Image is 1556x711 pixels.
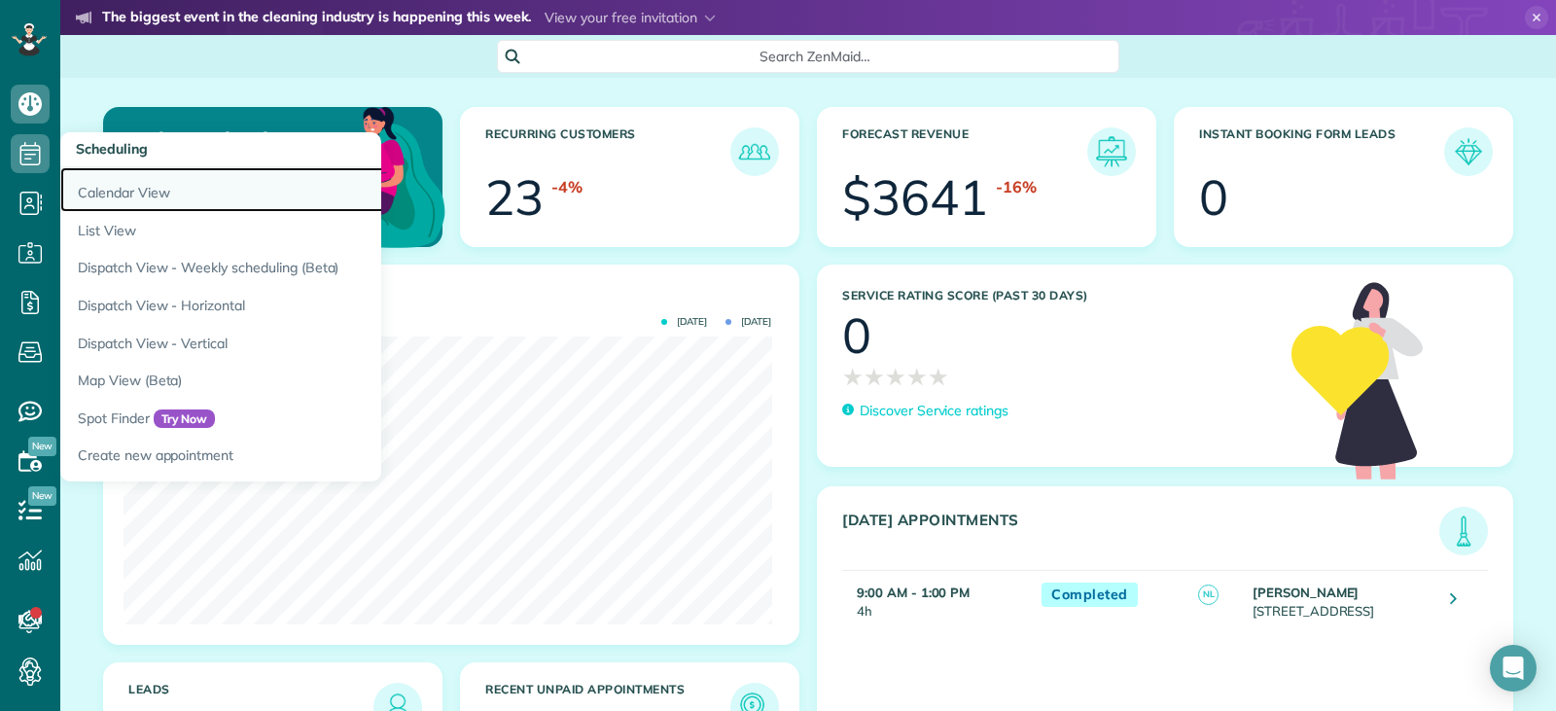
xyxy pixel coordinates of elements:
span: [DATE] [661,317,707,327]
span: Completed [1042,583,1138,607]
span: Try Now [154,409,216,429]
a: Create new appointment [60,437,547,481]
div: -4% [551,176,583,198]
h3: Recurring Customers [485,127,730,176]
img: icon_forecast_revenue-8c13a41c7ed35a8dcfafea3cbb826a0462acb37728057bba2d056411b612bbbe.png [1092,132,1131,171]
td: 4h [842,571,1032,631]
h3: Forecast Revenue [842,127,1087,176]
h3: [DATE] Appointments [842,512,1439,555]
strong: 9:00 AM - 1:00 PM [857,585,970,600]
img: icon_form_leads-04211a6a04a5b2264e4ee56bc0799ec3eb69b7e499cbb523a139df1d13a81ae0.png [1449,132,1488,171]
span: NL [1198,585,1219,605]
strong: The biggest event in the cleaning industry is happening this week. [102,8,531,29]
div: 23 [485,173,544,222]
img: icon_todays_appointments-901f7ab196bb0bea1936b74009e4eb5ffbc2d2711fa7634e0d609ed5ef32b18b.png [1444,512,1483,551]
span: ★ [928,360,949,394]
span: New [28,437,56,456]
h3: Actual Revenue this month [128,290,779,307]
a: List View [60,212,547,250]
a: Calendar View [60,167,547,212]
span: [DATE] [725,317,771,327]
span: New [28,486,56,506]
span: Scheduling [76,140,148,158]
span: ★ [842,360,864,394]
div: 0 [842,311,871,360]
a: Map View (Beta) [60,362,547,400]
div: Open Intercom Messenger [1490,645,1537,692]
p: Welcome back, [PERSON_NAME]! [124,127,333,179]
img: icon_recurring_customers-cf858462ba22bcd05b5a5880d41d6543d210077de5bb9ebc9590e49fd87d84ed.png [735,132,774,171]
span: ★ [885,360,906,394]
span: ★ [906,360,928,394]
div: -16% [996,176,1037,198]
h3: Service Rating score (past 30 days) [842,289,1272,302]
div: $3641 [842,173,988,222]
img: dashboard_welcome-42a62b7d889689a78055ac9021e634bf52bae3f8056760290aed330b23ab8690.png [261,85,449,273]
a: Discover Service ratings [842,401,1008,421]
a: Dispatch View - Vertical [60,325,547,363]
p: Discover Service ratings [860,401,1008,421]
a: Spot FinderTry Now [60,400,547,438]
td: [STREET_ADDRESS] [1248,571,1436,631]
a: Dispatch View - Weekly scheduling (Beta) [60,249,547,287]
strong: [PERSON_NAME] [1253,585,1360,600]
div: 0 [1199,173,1228,222]
h3: Instant Booking Form Leads [1199,127,1444,176]
span: ★ [864,360,885,394]
a: Dispatch View - Horizontal [60,287,547,325]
